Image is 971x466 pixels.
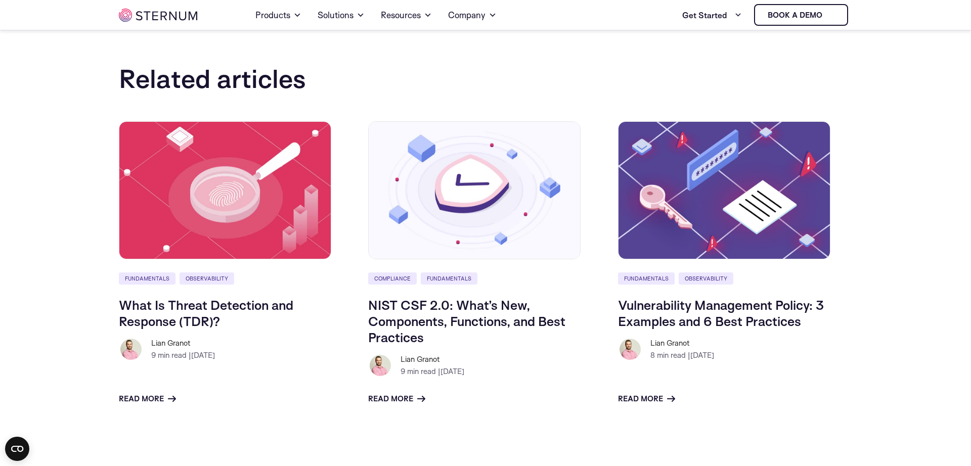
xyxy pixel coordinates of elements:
[318,1,365,29] a: Solutions
[119,393,176,405] a: Read more
[440,366,464,376] span: [DATE]
[650,337,714,349] h6: Lian Granot
[682,5,742,25] a: Get Started
[754,4,848,26] a: Book a demo
[448,1,497,29] a: Company
[618,393,675,405] a: Read more
[119,297,293,329] a: What Is Threat Detection and Response (TDR)?
[421,272,477,285] a: Fundamentals
[151,350,156,360] span: 9
[618,297,824,329] a: Vulnerability Management Policy: 3 Examples and 6 Best Practices
[119,337,143,361] img: Lian Granot
[650,350,655,360] span: 8
[119,121,331,259] img: What Is Threat Detection and Response (TDR)?
[401,366,405,376] span: 9
[151,349,215,361] p: min read |
[690,350,714,360] span: [DATE]
[679,272,733,285] a: Observability
[618,272,675,285] a: Fundamentals
[401,365,464,378] p: min read |
[119,64,852,93] h2: Related articles
[368,121,581,259] img: NIST CSF 2.0: What’s New, Components, Functions, and Best Practices
[618,337,642,361] img: Lian Granot
[368,393,425,405] a: Read more
[401,353,464,365] h6: Lian Granot
[180,272,234,285] a: Observability
[368,297,565,345] a: NIST CSF 2.0: What’s New, Components, Functions, and Best Practices
[650,349,714,361] p: min read |
[191,350,215,360] span: [DATE]
[368,353,392,378] img: Lian Granot
[368,272,417,285] a: Compliance
[151,337,215,349] h6: Lian Granot
[119,9,197,22] img: sternum iot
[826,11,834,19] img: sternum iot
[618,121,830,259] img: Vulnerability Management Policy: 3 Examples and 6 Best Practices
[381,1,432,29] a: Resources
[5,437,29,461] button: Open CMP widget
[119,272,175,285] a: Fundamentals
[255,1,301,29] a: Products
